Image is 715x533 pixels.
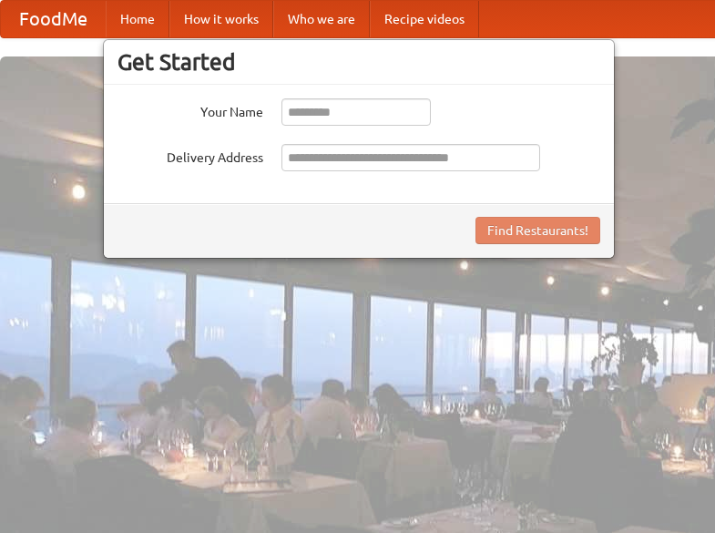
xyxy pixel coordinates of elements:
[117,144,263,167] label: Delivery Address
[273,1,370,37] a: Who we are
[117,98,263,121] label: Your Name
[106,1,169,37] a: Home
[1,1,106,37] a: FoodMe
[370,1,479,37] a: Recipe videos
[117,48,600,76] h3: Get Started
[169,1,273,37] a: How it works
[475,217,600,244] button: Find Restaurants!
